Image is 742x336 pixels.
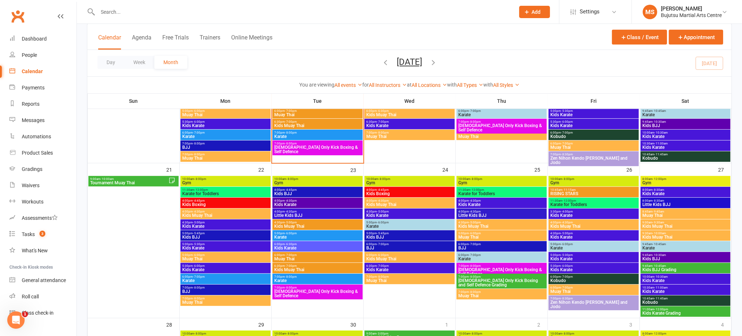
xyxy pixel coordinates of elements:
span: - 4:00pm [561,210,573,213]
button: Add [519,6,550,18]
span: - 6:00pm [377,221,389,224]
a: All Locations [412,82,447,88]
span: 10:00am [182,177,269,181]
span: - 8:30am [653,199,664,202]
div: 26 [626,163,639,175]
div: What's New [22,248,48,253]
div: 21 [166,163,179,175]
input: Search... [96,7,510,17]
div: Calendar [22,68,43,74]
span: 10:45am [550,188,637,192]
a: All events [334,82,362,88]
span: Muay Thai [274,257,361,261]
span: 4:00pm [366,188,453,192]
span: Karate [274,134,361,139]
span: 5:00pm [182,232,269,235]
span: - 7:00pm [561,131,573,134]
span: 5:00pm [182,253,269,257]
span: - 10:45am [653,243,666,246]
span: Kids Karate [182,224,269,228]
span: Muay Thai [182,156,269,160]
span: - 10:00am [100,177,114,181]
span: 4:00pm [274,210,361,213]
span: 6:00pm [366,243,453,246]
span: 4:00pm [274,199,361,202]
span: 7:00pm [274,142,361,145]
span: - 5:45pm [377,232,389,235]
span: 10:00am [642,131,729,134]
span: 7:00pm [182,142,269,145]
span: 10:45am [642,153,729,156]
div: MS [643,5,657,19]
span: - 4:45pm [193,199,205,202]
div: Dashboard [22,36,47,42]
span: - 9:45am [653,210,664,213]
span: 4:00pm [550,221,637,224]
strong: with [447,82,457,88]
span: 6:00pm [458,109,545,113]
span: - 4:30pm [285,199,297,202]
span: - 5:30pm [561,109,573,113]
span: 8:45am [642,210,729,213]
span: - 5:00pm [285,221,297,224]
span: - 6:30pm [377,253,389,257]
span: Muay Thai [642,213,729,218]
span: Karate [458,113,545,117]
span: 4:30pm [182,221,269,224]
span: - 6:00pm [561,243,573,246]
span: 5:00pm [458,232,545,235]
span: Kids Karate [550,113,637,117]
span: Karate [642,113,729,117]
span: - 8:00pm [377,131,389,134]
span: [DEMOGRAPHIC_DATA] Only Kick Boxing & Self Defence [458,123,545,132]
th: Sun [88,93,180,109]
span: - 7:00pm [377,120,389,123]
span: 9:45am [642,109,729,113]
span: 4:00pm [182,199,269,202]
a: All Instructors [369,82,407,88]
span: 4:30pm [366,210,453,213]
div: 27 [718,163,731,175]
span: Kids Muay Thai [642,224,729,228]
span: BJJ [366,246,453,250]
span: - 4:30pm [285,210,297,213]
span: - 4:45pm [377,188,389,192]
th: Wed [364,93,456,109]
strong: at [407,82,412,88]
th: Mon [180,93,272,109]
span: 5:00pm [550,253,637,257]
div: 24 [442,163,455,175]
span: - 8:00pm [193,153,205,156]
span: - 10:45am [653,109,666,113]
span: 5:00pm [366,232,453,235]
span: 5:00pm [550,109,637,113]
iframe: Intercom live chat [7,311,25,329]
span: Kids Muay Thai [274,123,361,128]
a: Calendar [9,63,76,80]
span: Kids Muay Thai [366,257,453,261]
span: - 7:00pm [285,253,297,257]
span: - 8:30pm [561,153,573,156]
span: - 8:00pm [285,142,297,145]
span: 5:00pm [182,243,269,246]
span: 5:00pm [182,109,269,113]
span: Karate [182,134,269,139]
span: - 9:30am [653,221,664,224]
a: All Types [457,82,483,88]
span: - 7:00pm [561,142,573,145]
span: 10:00am [458,177,545,181]
span: - 7:00pm [285,120,297,123]
span: - 8:30am [653,188,664,192]
span: 6:00pm [274,253,361,257]
span: - 8:00pm [562,177,574,181]
span: - 10:30am [653,253,666,257]
span: - 7:00pm [469,243,481,246]
a: Automations [9,129,76,145]
button: Online Meetings [231,34,272,50]
span: 4:00pm [182,210,269,213]
span: - 12:00pm [653,177,666,181]
span: Kids Karate [182,246,269,250]
span: Gym [458,181,545,185]
span: Kids Muay Thai [274,224,361,228]
span: Karate for Toddlers [550,202,637,207]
